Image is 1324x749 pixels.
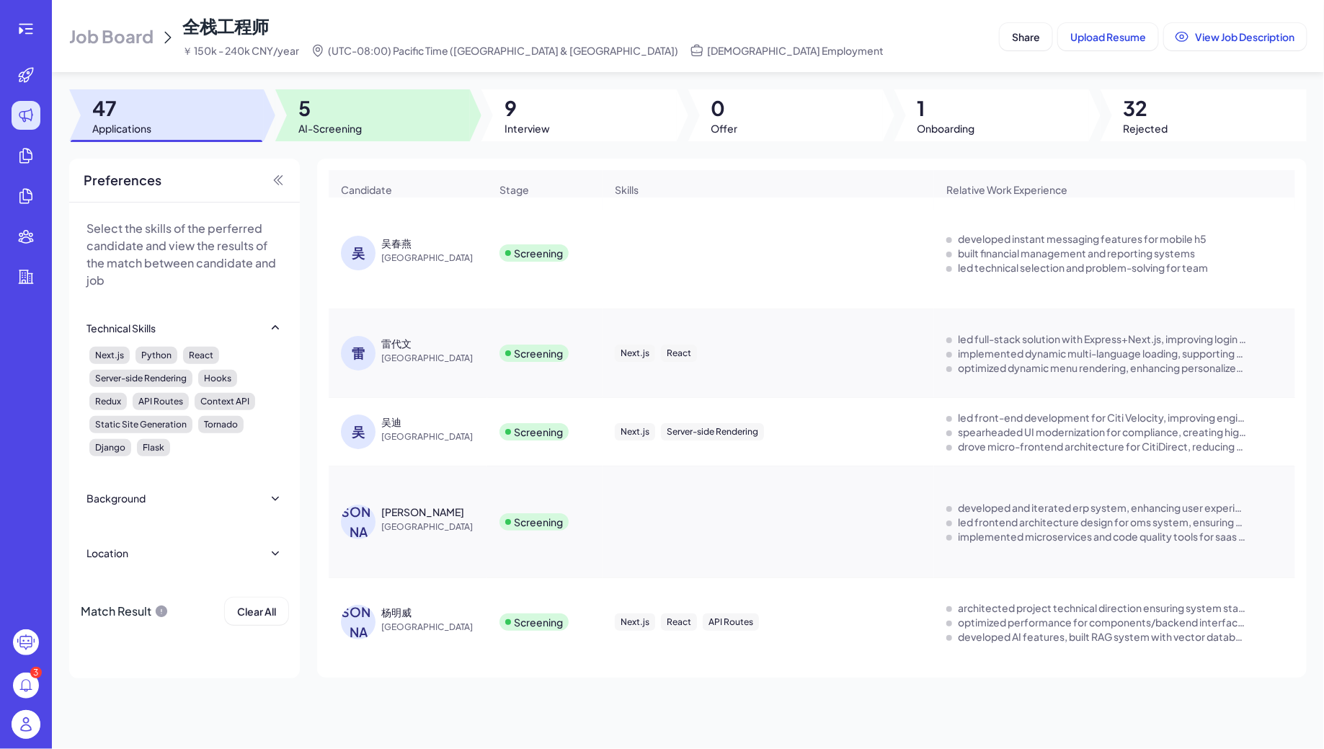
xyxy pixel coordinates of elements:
[341,182,392,197] span: Candidate
[137,439,170,456] div: Flask
[341,605,376,639] div: [PERSON_NAME]
[89,416,192,433] div: Static Site Generation
[381,351,489,365] span: [GEOGRAPHIC_DATA]
[958,515,1246,529] div: led frontend architecture design for oms system, ensuring scalability
[381,415,401,429] div: 吴迪
[958,332,1246,346] div: led full-stack solution with Express+Next.js, improving login speed by 40%
[182,43,299,58] span: ￥ 150k - 240k CNY/year
[958,346,1246,360] div: implemented dynamic multi-language loading, supporting real-time language switching
[182,15,269,37] span: 全栈工程师
[1195,30,1294,43] span: View Job Description
[707,43,884,58] span: [DEMOGRAPHIC_DATA] Employment
[615,345,655,362] div: Next.js
[514,246,563,260] div: Screening
[958,629,1246,644] div: developed AI features, built RAG system with vector database integration for precise Q&A
[958,615,1246,629] div: optimized performance for components/backend interfaces, ensuring system performance and security
[661,613,697,631] div: React
[12,710,40,739] img: user_logo.png
[381,336,412,350] div: 雷代文
[1164,23,1307,50] button: View Job Description
[198,416,244,433] div: Tornado
[298,121,362,136] span: AI-Screening
[918,95,975,121] span: 1
[499,182,529,197] span: Stage
[615,182,639,197] span: Skills
[381,620,489,634] span: [GEOGRAPHIC_DATA]
[195,393,255,410] div: Context API
[661,345,697,362] div: React
[661,423,764,440] div: Server-side Rendering
[69,25,154,48] span: Job Board
[86,321,156,335] div: Technical Skills
[92,95,151,121] span: 47
[86,220,283,289] p: Select the skills of the perferred candidate and view the results of the match between candidate ...
[958,439,1246,453] div: drove micro-frontend architecture for CitiDirect, reducing build size by 20%+
[298,95,362,121] span: 5
[381,505,464,519] div: 姚晋川
[381,236,412,250] div: 吴春燕
[615,423,655,440] div: Next.js
[958,500,1246,515] div: developed and iterated erp system, enhancing user experience
[958,425,1246,439] div: spearheaded UI modernization for compliance, creating highly accessible UIs
[1000,23,1052,50] button: Share
[237,605,276,618] span: Clear All
[1058,23,1158,50] button: Upload Resume
[711,121,738,136] span: Offer
[514,515,563,529] div: Screening
[958,231,1207,246] div: developed instant messaging features for mobile h5
[92,121,151,136] span: Applications
[381,251,489,265] span: [GEOGRAPHIC_DATA]
[1124,121,1168,136] span: Rejected
[514,425,563,439] div: Screening
[1070,30,1146,43] span: Upload Resume
[198,370,237,387] div: Hooks
[505,121,550,136] span: Interview
[514,346,563,360] div: Screening
[328,43,678,58] span: (UTC-08:00) Pacific Time ([GEOGRAPHIC_DATA] & [GEOGRAPHIC_DATA])
[89,393,127,410] div: Redux
[89,439,131,456] div: Django
[341,236,376,270] div: 吴
[381,430,489,444] span: [GEOGRAPHIC_DATA]
[958,246,1195,260] div: built financial management and reporting systems
[958,260,1208,275] div: led technical selection and problem-solving for team
[81,598,169,625] div: Match Result
[84,170,161,190] span: Preferences
[514,615,563,629] div: Screening
[30,667,42,678] div: 3
[86,546,128,560] div: Location
[381,605,412,619] div: 杨明威
[135,347,177,364] div: Python
[958,529,1246,544] div: implemented microservices and code quality tools for saas product
[89,347,130,364] div: Next.js
[341,415,376,449] div: 吴
[86,491,146,505] div: Background
[133,393,189,410] div: API Routes
[381,520,489,534] span: [GEOGRAPHIC_DATA]
[341,505,376,539] div: [PERSON_NAME]
[341,336,376,371] div: 雷
[958,360,1246,375] div: optimized dynamic menu rendering, enhancing personalized user interface experience
[1124,95,1168,121] span: 32
[89,370,192,387] div: Server-side Rendering
[505,95,550,121] span: 9
[183,347,219,364] div: React
[703,613,759,631] div: API Routes
[918,121,975,136] span: Onboarding
[958,600,1246,615] div: architected project technical direction ensuring system stability and scalability
[958,410,1246,425] div: led front-end development for Citi Velocity, improving engineering efficiency by over 40%
[946,182,1067,197] span: Relative Work Experience
[1012,30,1040,43] span: Share
[225,598,288,625] button: Clear All
[711,95,738,121] span: 0
[615,613,655,631] div: Next.js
